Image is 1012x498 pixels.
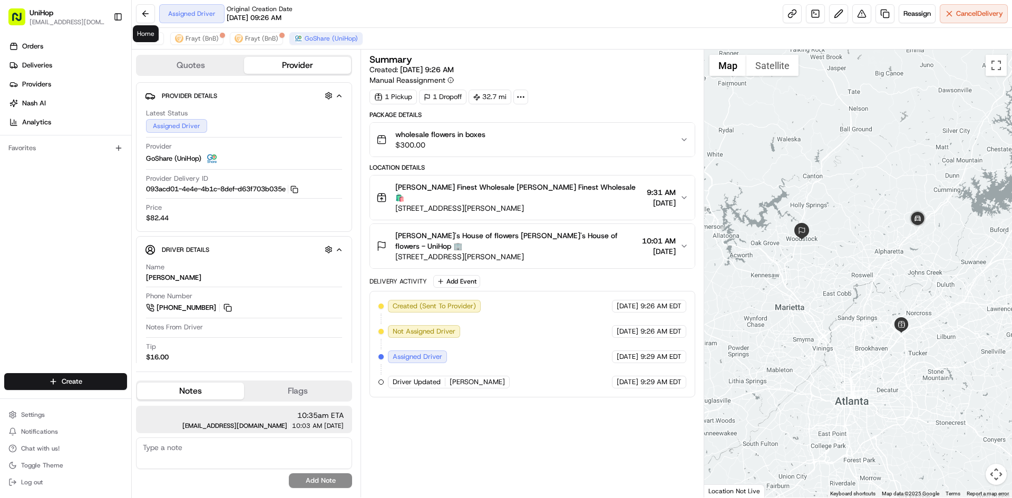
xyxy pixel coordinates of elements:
span: Cancel Delivery [956,9,1003,18]
span: API Documentation [100,153,169,163]
span: 10:01 AM [642,236,676,246]
div: We're available if you need us! [36,111,133,120]
div: Location Details [369,163,695,172]
button: Show satellite imagery [746,55,799,76]
button: Reassign [899,4,936,23]
span: 9:26 AM EDT [640,327,682,336]
button: CancelDelivery [940,4,1008,23]
button: Create [4,373,127,390]
button: Manual Reassignment [369,75,454,85]
span: Name [146,262,164,272]
div: Delivery Activity [369,277,427,286]
div: 1 Pickup [369,90,417,104]
a: Deliveries [4,57,131,74]
button: Notes [137,383,244,399]
button: Notifications [4,424,127,439]
span: [PERSON_NAME] Finest Wholesale [PERSON_NAME] Finest Wholesale 🛍️ [395,182,642,203]
span: Pylon [105,179,128,187]
img: goshare_logo.png [294,34,303,43]
span: Assigned Driver [393,352,442,362]
a: Open this area in Google Maps (opens a new window) [707,484,742,497]
span: [DATE] [647,198,676,208]
span: Tip [146,342,156,351]
span: [DATE] [324,423,344,429]
span: Toggle Theme [21,461,63,470]
div: $16.00 [146,353,169,362]
span: [DATE] [617,327,638,336]
span: GoShare (UniHop) [146,154,201,163]
span: Frayt (BnB) [245,34,278,43]
div: Package Details [369,111,695,119]
span: Manual Reassignment [369,75,445,85]
input: Clear [27,68,174,79]
span: 9:29 AM EDT [640,352,682,362]
span: Create [62,377,82,386]
span: Knowledge Base [21,153,81,163]
span: [PERSON_NAME]'s House of flowers [PERSON_NAME]'s House of flowers - UniHop 🏢 [395,230,637,251]
span: Notes From Driver [146,323,203,332]
span: Nash AI [22,99,46,108]
a: [PHONE_NUMBER] [146,302,233,314]
button: [PERSON_NAME] Finest Wholesale [PERSON_NAME] Finest Wholesale 🛍️[STREET_ADDRESS][PERSON_NAME]9:31... [370,175,694,220]
img: Google [707,484,742,497]
div: 💻 [89,154,98,162]
button: UniHop[EMAIL_ADDRESS][DOMAIN_NAME] [4,4,109,30]
button: Quotes [137,57,244,74]
span: Original Creation Date [227,5,293,13]
span: Chat with us! [21,444,60,453]
div: Start new chat [36,101,173,111]
button: Provider [244,57,351,74]
img: frayt-logo.jpeg [175,34,183,43]
button: Driver Details [145,241,343,258]
span: Settings [21,411,45,419]
span: Driver Updated [393,377,441,387]
span: [EMAIL_ADDRESS][DOMAIN_NAME] [182,423,287,429]
button: [PERSON_NAME]'s House of flowers [PERSON_NAME]'s House of flowers - UniHop 🏢[STREET_ADDRESS][PERS... [370,224,694,268]
a: Nash AI [4,95,131,112]
span: Log out [21,478,43,486]
span: [PHONE_NUMBER] [157,303,216,313]
span: 9:29 AM EDT [640,377,682,387]
button: Add Event [433,275,480,288]
button: Frayt (BnB) [230,32,283,45]
img: 1736555255976-a54dd68f-1ca7-489b-9aae-adbdc363a1c4 [11,101,30,120]
span: [STREET_ADDRESS][PERSON_NAME] [395,251,637,262]
button: 093acd01-4e4e-4b1c-8def-d63f703b035e [146,184,298,194]
span: Not Assigned Driver [393,327,455,336]
button: GoShare (UniHop) [289,32,363,45]
span: Map data ©2025 Google [882,491,939,496]
span: [DATE] [617,301,638,311]
span: Created: [369,64,454,75]
div: 32.7 mi [469,90,511,104]
span: UniHop [30,7,53,18]
button: Toggle fullscreen view [986,55,1007,76]
span: [STREET_ADDRESS][PERSON_NAME] [395,203,642,213]
a: Terms (opens in new tab) [946,491,960,496]
button: Map camera controls [986,464,1007,485]
span: Notifications [21,427,58,436]
img: Nash [11,11,32,32]
button: Frayt (BnB) [170,32,223,45]
span: 10:35am ETA [144,410,344,421]
h3: Summary [369,55,412,64]
button: Chat with us! [4,441,127,456]
button: Toggle Theme [4,458,127,473]
button: Keyboard shortcuts [830,490,875,497]
span: [DATE] 9:26 AM [400,65,454,74]
button: Provider Details [145,87,343,104]
span: Provider Delivery ID [146,174,208,183]
span: Provider Details [162,92,217,100]
img: frayt-logo.jpeg [235,34,243,43]
span: 9:31 AM [647,187,676,198]
span: [DATE] 09:26 AM [227,13,281,23]
span: Latest Status [146,109,188,118]
span: Phone Number [146,291,192,301]
span: $82.44 [146,213,169,223]
div: [PERSON_NAME] [146,273,201,282]
button: [EMAIL_ADDRESS][DOMAIN_NAME] [30,18,105,26]
div: 📗 [11,154,19,162]
span: Orders [22,42,43,51]
a: Powered byPylon [74,178,128,187]
a: Analytics [4,114,131,131]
